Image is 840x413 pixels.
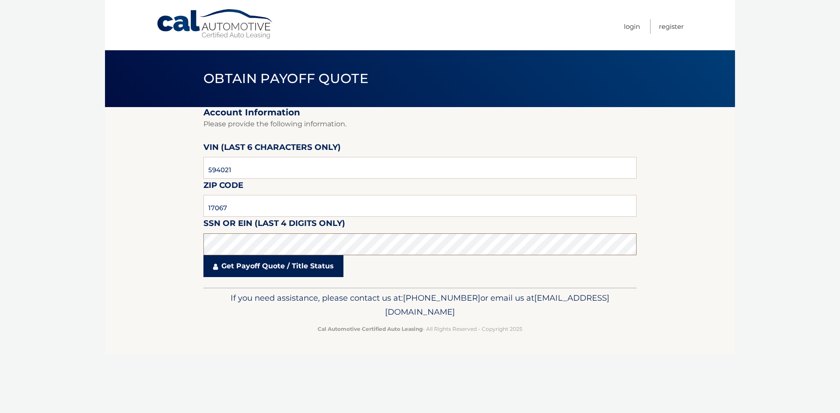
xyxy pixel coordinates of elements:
a: Register [659,19,684,34]
a: Login [624,19,640,34]
label: VIN (last 6 characters only) [203,141,341,157]
label: SSN or EIN (last 4 digits only) [203,217,345,233]
a: Cal Automotive [156,9,274,40]
strong: Cal Automotive Certified Auto Leasing [318,326,423,332]
label: Zip Code [203,179,243,195]
p: If you need assistance, please contact us at: or email us at [209,291,631,319]
h2: Account Information [203,107,637,118]
span: Obtain Payoff Quote [203,70,368,87]
p: Please provide the following information. [203,118,637,130]
span: [PHONE_NUMBER] [403,293,480,303]
p: - All Rights Reserved - Copyright 2025 [209,324,631,333]
a: Get Payoff Quote / Title Status [203,255,343,277]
